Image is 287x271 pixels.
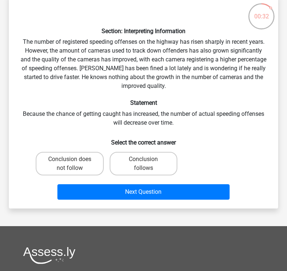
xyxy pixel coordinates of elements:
h6: Section: Interpreting Information [21,28,266,35]
h6: Statement [21,99,266,106]
h6: Select the correct answer [21,133,266,146]
label: Conclusion does not follow [36,152,104,175]
button: Next Question [57,184,230,200]
img: Assessly logo [23,247,75,264]
div: 00:32 [248,3,275,21]
label: Conclusion follows [110,152,178,175]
